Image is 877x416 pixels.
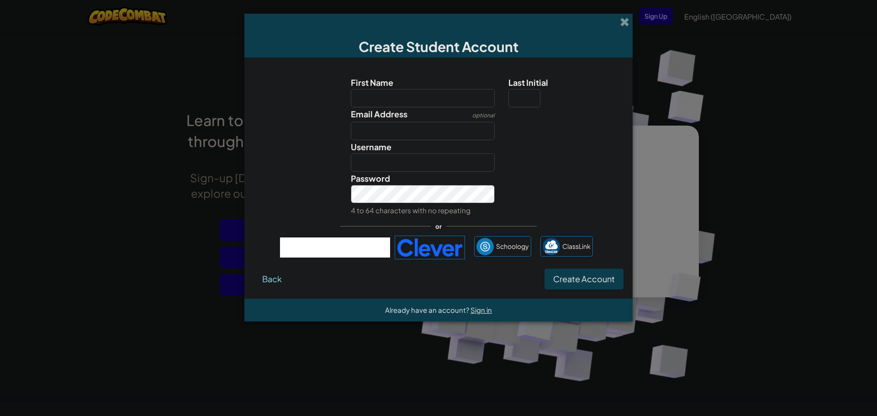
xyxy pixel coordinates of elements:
iframe: Sign in with Google Button [280,237,390,258]
span: optional [472,112,495,119]
span: Password [351,173,390,184]
span: Create Student Account [359,38,518,55]
span: Schoology [496,240,529,253]
a: Sign in [470,305,492,314]
img: classlink-logo-small.png [543,238,560,255]
span: or [431,220,446,233]
span: Username [351,142,391,152]
button: Back [254,269,291,290]
button: Create Account [544,269,623,290]
span: ClassLink [562,240,591,253]
span: First Name [351,77,393,88]
span: Last Initial [508,77,548,88]
span: Email Address [351,109,407,119]
img: clever-logo-blue.png [395,236,465,259]
span: Create Account [553,274,615,284]
small: 4 to 64 characters with no repeating [351,206,470,215]
span: Back [262,274,282,284]
span: Already have an account? [385,305,470,314]
img: schoology.png [476,238,494,255]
